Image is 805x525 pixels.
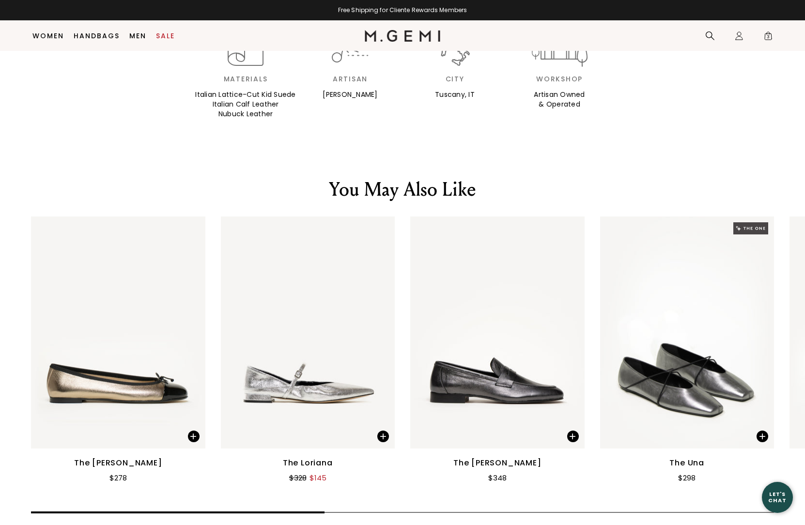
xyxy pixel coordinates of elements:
div: $328 [289,472,307,484]
div: $348 [488,472,507,484]
a: Sale [156,32,175,40]
p: Artisan Owned & Operated [507,90,612,109]
div: The Loriana [283,457,333,469]
p: Italian Lattice-Cut Kid Suede Italian Calf Leather Nubuck Leather [193,90,298,119]
h3: Materials [193,75,298,83]
div: $298 [678,472,696,484]
a: The Loriana$328$145 [221,216,395,484]
a: The One tagThe Una$298 [600,216,774,484]
h3: Artisan [298,75,402,83]
a: The [PERSON_NAME]$348 [410,216,585,484]
h3: City [402,75,507,83]
img: 7245283196987_01_Main_New_TheSaccaDonna_DarkGunmetal_NappaMetal_290x387_crop_center.jpg [410,216,585,448]
a: Handbags [74,32,120,40]
img: 7263729057851_02_Hover_New_TheUna_Gunmetal_Nappa_290x387_crop_center.jpg [600,216,774,448]
img: The One tag [733,222,768,235]
a: Women [32,32,64,40]
div: Let's Chat [762,491,793,503]
div: The [PERSON_NAME] [74,457,162,469]
p: Tuscany, IT [402,90,507,99]
div: $145 [310,472,326,484]
div: The [PERSON_NAME] [453,457,542,469]
div: $278 [109,472,127,484]
h3: Workshop [507,75,612,83]
span: 3 [763,33,773,43]
a: The [PERSON_NAME]$278 [31,216,205,484]
img: M.Gemi [365,30,441,42]
img: v_12592_01_Main_New_TheRosa_AntiqueGoldWithBlack_NappaAndMetallicLeather_290x387_crop_center.jpg [31,216,205,448]
a: Men [129,32,146,40]
img: 7302448709691_01_Main_New_TheLoriana_Silver_MetallicLeather_290x387_crop_center.jpg [221,216,395,448]
p: [PERSON_NAME] [298,90,402,99]
div: The Una [669,457,704,469]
